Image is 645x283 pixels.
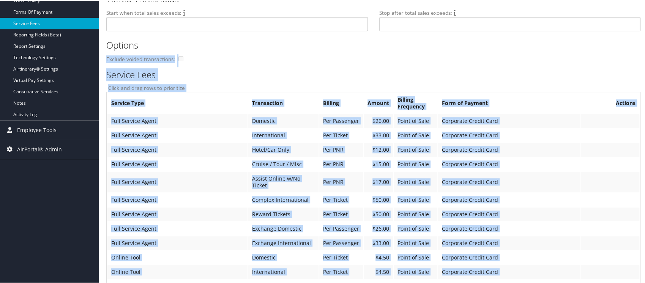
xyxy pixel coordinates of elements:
td: $4.50 [364,250,393,264]
td: Online Tool [107,264,248,278]
span: Per PNR [323,145,344,153]
th: Transaction [248,92,319,113]
td: Corporate Credit Card [438,250,580,264]
td: $50.00 [364,207,393,220]
span: Per Ticket [323,131,348,138]
th: Billing Frequency [394,92,437,113]
td: Full Service Agent [107,142,248,156]
td: Full Service Agent [107,113,248,127]
th: Amount [364,92,393,113]
td: Full Service Agent [107,221,248,235]
span: Point of Sale [397,253,429,260]
td: Corporate Credit Card [438,113,580,127]
th: Service Type [107,92,248,113]
td: Domestic [248,250,319,264]
td: $50.00 [364,192,393,206]
td: Exchange Domestic [248,221,319,235]
td: Hotel/Car Only [248,142,319,156]
td: $26.00 [364,113,393,127]
td: Full Service Agent [107,192,248,206]
td: Corporate Credit Card [438,142,580,156]
td: Online Tool [107,250,248,264]
td: Corporate Credit Card [438,207,580,220]
td: $17.00 [364,171,393,192]
td: Assist Online w/No Ticket [248,171,319,192]
th: Actions [580,92,639,113]
td: Corporate Credit Card [438,192,580,206]
span: Point of Sale [397,131,429,138]
td: Full Service Agent [107,157,248,170]
label: Stop after total sales exceeds: [379,8,452,16]
h2: Service Fees [106,68,635,80]
label: Start when total sales exceeds: [106,8,181,16]
span: Per PNR [323,160,344,167]
span: Per PNR [323,178,344,185]
td: Full Service Agent [107,207,248,220]
td: Reward Tickets [248,207,319,220]
td: Exchange International [248,236,319,249]
span: Per Passenger [323,116,359,124]
span: Point of Sale [397,239,429,246]
td: Corporate Credit Card [438,157,580,170]
span: Point of Sale [397,267,429,275]
span: Point of Sale [397,116,429,124]
td: Corporate Credit Card [438,128,580,141]
td: $33.00 [364,128,393,141]
td: Cruise / Tour / Misc [248,157,319,170]
td: Corporate Credit Card [438,264,580,278]
span: Per Ticket [323,267,348,275]
td: International [248,128,319,141]
td: Corporate Credit Card [438,221,580,235]
td: $12.00 [364,142,393,156]
span: Point of Sale [397,178,429,185]
td: $33.00 [364,236,393,249]
th: Form of Payment [438,92,580,113]
span: Point of Sale [397,160,429,167]
span: Point of Sale [397,210,429,217]
span: Per Ticket [323,210,348,217]
span: AirPortal® Admin [17,139,62,158]
td: Full Service Agent [107,128,248,141]
td: Full Service Agent [107,171,248,192]
span: Per Passenger [323,239,359,246]
th: Billing [319,92,363,113]
td: Full Service Agent [107,236,248,249]
td: $4.50 [364,264,393,278]
label: Exclude voided transactions: [106,55,177,62]
td: Domestic [248,113,319,127]
h2: Options [106,38,635,51]
span: Per Ticket [323,253,348,260]
span: Point of Sale [397,224,429,231]
span: Point of Sale [397,145,429,153]
td: $26.00 [364,221,393,235]
span: Per Ticket [323,195,348,203]
span: Point of Sale [397,195,429,203]
td: International [248,264,319,278]
td: Corporate Credit Card [438,236,580,249]
span: Per Passenger [323,224,359,231]
label: Click and drag rows to prioritize [106,83,635,91]
td: $15.00 [364,157,393,170]
span: Employee Tools [17,120,57,139]
td: Corporate Credit Card [438,171,580,192]
td: Complex International [248,192,319,206]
